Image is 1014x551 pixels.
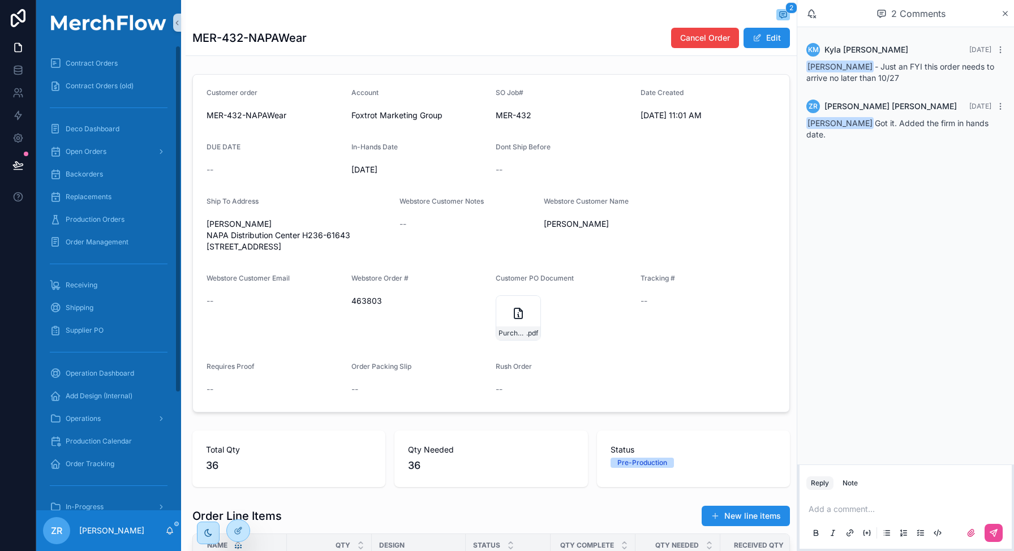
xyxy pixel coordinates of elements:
[206,458,372,473] span: 36
[79,525,144,536] p: [PERSON_NAME]
[496,88,523,97] span: SO Job#
[806,117,874,129] span: [PERSON_NAME]
[496,143,551,151] span: Dont Ship Before
[66,59,118,68] span: Contract Orders
[66,81,134,91] span: Contract Orders (old)
[207,362,255,371] span: Requires Proof
[207,197,259,205] span: Ship To Address
[43,76,174,96] a: Contract Orders (old)
[207,164,213,175] span: --
[838,476,862,490] button: Note
[43,141,174,162] a: Open Orders
[408,444,574,455] span: Qty Needed
[351,164,487,175] span: [DATE]
[806,118,989,139] span: Got it. Added the firm in hands date.
[207,295,213,307] span: --
[544,218,680,230] span: [PERSON_NAME]
[351,362,411,371] span: Order Packing Slip
[43,298,174,318] a: Shipping
[66,215,124,224] span: Production Orders
[66,281,97,290] span: Receiving
[351,384,358,395] span: --
[351,143,398,151] span: In-Hands Date
[43,53,174,74] a: Contract Orders
[809,102,818,111] span: ZR
[66,147,106,156] span: Open Orders
[806,61,874,72] span: [PERSON_NAME]
[207,110,342,121] span: MER-432-NAPAWear
[824,44,908,55] span: Kyla [PERSON_NAME]
[641,295,647,307] span: --
[206,444,372,455] span: Total Qty
[499,329,526,338] span: Purchase-Order_463803_1759341112650
[776,9,790,23] button: 2
[66,459,114,468] span: Order Tracking
[207,218,390,252] span: [PERSON_NAME] NAPA Distribution Center H236-61643 [STREET_ADDRESS]
[43,363,174,384] a: Operation Dashboard
[702,506,790,526] button: New line items
[207,143,240,151] span: DUE DATE
[207,384,213,395] span: --
[66,303,93,312] span: Shipping
[207,88,257,97] span: Customer order
[43,431,174,451] a: Production Calendar
[66,170,103,179] span: Backorders
[43,119,174,139] a: Deco Dashboard
[66,437,132,446] span: Production Calendar
[66,238,128,247] span: Order Management
[496,110,631,121] span: MER-432
[734,541,784,550] span: Received Qty
[351,295,487,307] span: 463803
[641,274,675,282] span: Tracking #
[379,541,405,550] span: DESIGN
[641,88,684,97] span: Date Created
[671,28,739,48] button: Cancel Order
[617,458,667,468] div: Pre-Production
[43,320,174,341] a: Supplier PO
[611,444,776,455] span: Status
[66,124,119,134] span: Deco Dashboard
[43,232,174,252] a: Order Management
[891,7,946,20] span: 2 Comments
[66,414,101,423] span: Operations
[43,497,174,517] a: In-Progress
[351,110,442,121] span: Foxtrot Marketing Group
[969,102,991,110] span: [DATE]
[43,187,174,207] a: Replacements
[641,110,776,121] span: [DATE] 11:01 AM
[43,454,174,474] a: Order Tracking
[43,275,174,295] a: Receiving
[66,369,134,378] span: Operation Dashboard
[399,197,484,205] span: Webstore Customer Notes
[785,2,797,14] span: 2
[351,88,379,97] span: Account
[66,326,104,335] span: Supplier PO
[843,479,858,488] div: Note
[408,458,574,473] span: 36
[806,476,833,490] button: Reply
[824,101,957,112] span: [PERSON_NAME] [PERSON_NAME]
[66,502,104,511] span: In-Progress
[192,508,282,524] h1: Order Line Items
[806,62,994,83] span: - Just an FYI this order needs to arrive no later than 10/27
[192,30,307,46] h1: MER-432-NAPAWear
[680,32,730,44] span: Cancel Order
[43,15,174,31] img: App logo
[36,45,181,510] div: scrollable content
[496,164,502,175] span: --
[336,541,350,550] span: QTY
[526,329,538,338] span: .pdf
[43,386,174,406] a: Add Design (Internal)
[655,541,699,550] span: QTY NEEDED
[496,274,574,282] span: Customer PO Document
[969,45,991,54] span: [DATE]
[560,541,614,550] span: QTY COMPLETE
[744,28,790,48] button: Edit
[43,408,174,429] a: Operations
[43,164,174,184] a: Backorders
[66,391,132,401] span: Add Design (Internal)
[496,384,502,395] span: --
[51,524,62,537] span: ZR
[399,218,406,230] span: --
